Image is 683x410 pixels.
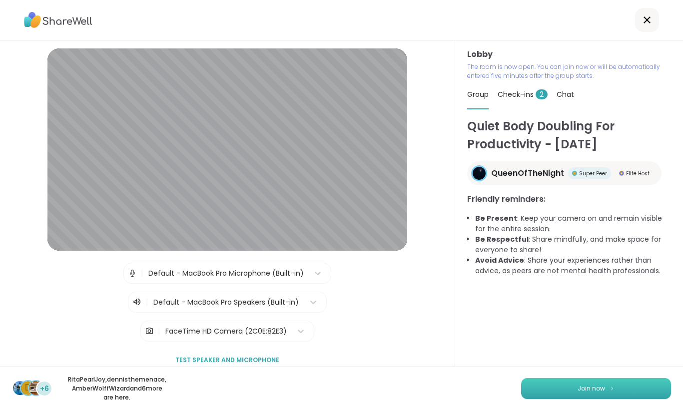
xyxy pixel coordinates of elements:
[171,350,283,371] button: Test speaker and microphone
[25,382,31,395] span: d
[536,89,548,99] span: 2
[61,375,173,402] p: RitaPearlJoy , dennisthemenace , AmberWolffWizard and 6 more are here.
[475,234,529,244] b: Be Respectful
[491,167,564,179] span: QueenOfTheNight
[467,161,662,185] a: QueenOfTheNightQueenOfTheNightSuper PeerSuper PeerElite HostElite Host
[467,193,671,205] h3: Friendly reminders:
[467,117,671,153] h1: Quiet Body Doubling For Productivity - [DATE]
[158,321,160,341] span: |
[473,167,486,180] img: QueenOfTheNight
[141,263,143,283] span: |
[557,89,574,99] span: Chat
[609,386,615,391] img: ShareWell Logomark
[175,356,279,365] span: Test speaker and microphone
[475,213,517,223] b: Be Present
[29,381,43,395] img: AmberWolffWizard
[572,171,577,176] img: Super Peer
[521,378,671,399] button: Join now
[146,296,148,308] span: |
[475,255,671,276] li: : Share your experiences rather than advice, as peers are not mental health professionals.
[24,8,92,31] img: ShareWell Logo
[128,263,137,283] img: Microphone
[475,234,671,255] li: : Share mindfully, and make space for everyone to share!
[145,321,154,341] img: Camera
[467,62,671,80] p: The room is now open. You can join now or will be automatically entered five minutes after the gr...
[475,213,671,234] li: : Keep your camera on and remain visible for the entire session.
[626,170,650,177] span: Elite Host
[475,255,524,265] b: Avoid Advice
[40,384,49,394] span: +6
[498,89,548,99] span: Check-ins
[578,384,605,393] span: Join now
[165,326,287,337] div: FaceTime HD Camera (2C0E:82E3)
[13,381,27,395] img: RitaPearlJoy
[467,48,671,60] h3: Lobby
[579,170,607,177] span: Super Peer
[467,89,489,99] span: Group
[619,171,624,176] img: Elite Host
[148,268,304,279] div: Default - MacBook Pro Microphone (Built-in)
